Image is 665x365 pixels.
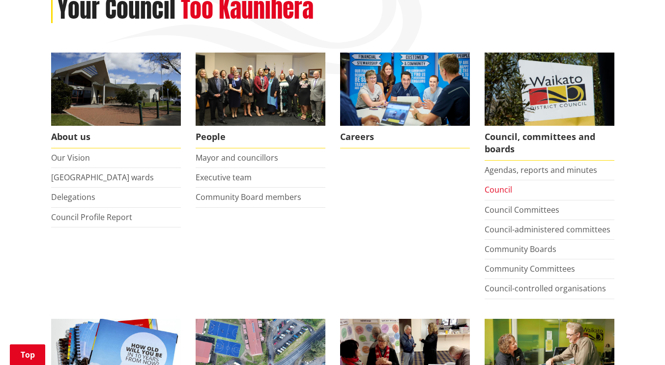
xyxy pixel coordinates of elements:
span: People [196,126,325,148]
span: Careers [340,126,470,148]
a: Council-administered committees [485,224,610,235]
a: Our Vision [51,152,90,163]
a: Council Committees [485,204,559,215]
a: [GEOGRAPHIC_DATA] wards [51,172,154,183]
a: Agendas, reports and minutes [485,165,597,175]
a: Careers [340,53,470,148]
a: Mayor and councillors [196,152,278,163]
a: Council [485,184,512,195]
a: 2022 Council People [196,53,325,148]
img: Office staff in meeting - Career page [340,53,470,126]
a: WDC Building 0015 About us [51,53,181,148]
img: WDC Building 0015 [51,53,181,126]
a: Community Board members [196,192,301,202]
a: Executive team [196,172,252,183]
a: Community Committees [485,263,575,274]
iframe: Messenger Launcher [620,324,655,359]
a: Delegations [51,192,95,202]
img: Waikato-District-Council-sign [485,53,614,126]
img: 2022 Council [196,53,325,126]
a: Council-controlled organisations [485,283,606,294]
a: Council Profile Report [51,212,132,223]
a: Top [10,344,45,365]
span: Council, committees and boards [485,126,614,161]
span: About us [51,126,181,148]
a: Community Boards [485,244,556,254]
a: Waikato-District-Council-sign Council, committees and boards [485,53,614,161]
